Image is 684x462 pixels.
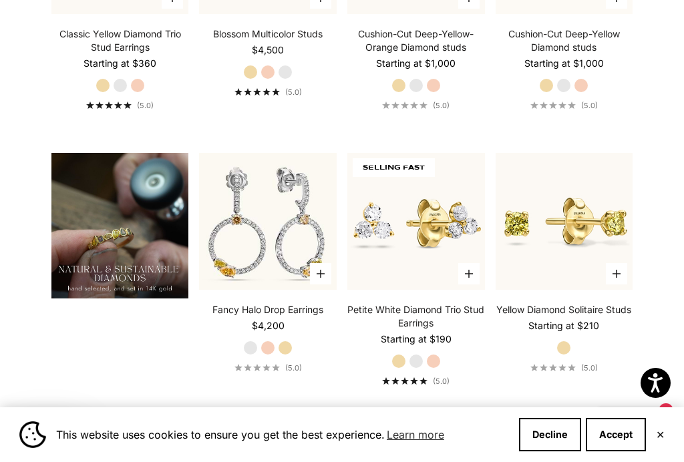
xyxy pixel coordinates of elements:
[433,101,450,110] span: (5.0)
[199,153,337,290] a: #YellowGold #RoseGold #WhiteGold
[252,43,284,57] sale-price: $4,500
[285,87,302,97] span: (5.0)
[285,363,302,373] span: (5.0)
[382,101,450,110] a: 5.0 out of 5.0 stars(5.0)
[528,319,599,332] sale-price: Starting at $210
[234,87,302,97] a: 5.0 out of 5.0 stars(5.0)
[86,101,132,109] div: 5.0 out of 5.0 stars
[581,101,598,110] span: (5.0)
[433,377,450,386] span: (5.0)
[530,101,576,109] div: 5.0 out of 5.0 stars
[530,101,598,110] a: 5.0 out of 5.0 stars(5.0)
[524,57,604,70] sale-price: Starting at $1,000
[213,27,323,41] a: Blossom Multicolor Studs
[581,363,598,373] span: (5.0)
[83,57,156,70] sale-price: Starting at $360
[530,363,598,373] a: 5.0 out of 5.0 stars(5.0)
[347,27,485,54] a: Cushion-Cut Deep-Yellow-Orange Diamond studs
[199,153,337,290] img: #WhiteGold
[86,101,154,110] a: 5.0 out of 5.0 stars(5.0)
[347,303,485,330] a: Petite White Diamond Trio Stud Earrings
[496,27,633,54] a: Cushion-Cut Deep-Yellow Diamond studs
[382,377,450,386] a: 5.0 out of 5.0 stars(5.0)
[234,364,280,371] div: 5.0 out of 5.0 stars
[385,425,446,445] a: Learn more
[376,57,456,70] sale-price: Starting at $1,000
[381,332,452,346] sale-price: Starting at $190
[353,158,435,177] span: SELLING FAST
[252,319,285,332] sale-price: $4,200
[19,421,46,448] img: Cookie banner
[382,377,427,385] div: 5.0 out of 5.0 stars
[519,418,581,451] button: Decline
[234,363,302,373] a: 5.0 out of 5.0 stars(5.0)
[586,418,646,451] button: Accept
[496,303,631,316] a: Yellow Diamond Solitaire Studs
[656,431,665,439] button: Close
[530,364,576,371] div: 5.0 out of 5.0 stars
[234,88,280,95] div: 5.0 out of 5.0 stars
[212,303,323,316] a: Fancy Halo Drop Earrings
[51,27,189,54] a: Classic Yellow Diamond Trio Stud Earrings
[496,153,633,290] img: #YellowGold
[56,425,508,445] span: This website uses cookies to ensure you get the best experience.
[347,153,485,290] img: #YellowGold
[137,101,154,110] span: (5.0)
[382,101,427,109] div: 5.0 out of 5.0 stars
